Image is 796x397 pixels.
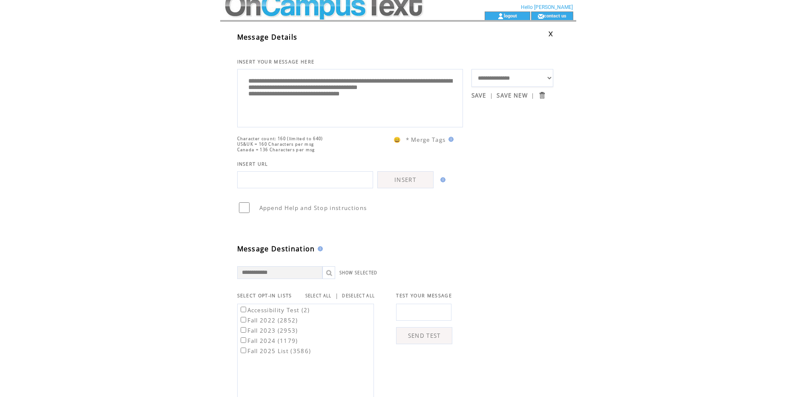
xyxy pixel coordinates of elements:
img: help.gif [315,246,323,251]
span: | [335,292,339,299]
a: SAVE [471,92,486,99]
a: DESELECT ALL [342,293,375,299]
span: | [531,92,534,99]
label: Fall 2025 List (3586) [239,347,311,355]
span: Canada = 136 Characters per msg [237,147,315,152]
span: Character count: 160 (limited to 640) [237,136,323,141]
span: Message Details [237,32,298,42]
img: contact_us_icon.gif [537,13,544,20]
a: SELECT ALL [305,293,332,299]
a: logout [504,13,517,18]
a: INSERT [377,171,434,188]
span: INSERT URL [237,161,268,167]
input: Submit [538,91,546,99]
img: account_icon.gif [497,13,504,20]
label: Accessibility Test (2) [239,306,310,314]
span: | [490,92,493,99]
span: TEST YOUR MESSAGE [396,293,452,299]
input: Fall 2025 List (3586) [241,348,246,353]
input: Accessibility Test (2) [241,307,246,312]
span: * Merge Tags [406,136,446,144]
img: help.gif [446,137,454,142]
span: Message Destination [237,244,315,253]
span: SELECT OPT-IN LISTS [237,293,292,299]
a: SHOW SELECTED [339,270,378,276]
a: SEND TEST [396,327,452,344]
label: Fall 2023 (2953) [239,327,298,334]
input: Fall 2023 (2953) [241,327,246,333]
span: Hello [PERSON_NAME] [521,4,573,10]
input: Fall 2022 (2852) [241,317,246,322]
img: help.gif [438,177,445,182]
span: US&UK = 160 Characters per msg [237,141,314,147]
span: Append Help and Stop instructions [259,204,367,212]
a: contact us [544,13,566,18]
span: INSERT YOUR MESSAGE HERE [237,59,315,65]
span: 😀 [394,136,401,144]
label: Fall 2022 (2852) [239,316,298,324]
a: SAVE NEW [497,92,528,99]
label: Fall 2024 (1179) [239,337,298,345]
input: Fall 2024 (1179) [241,337,246,343]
